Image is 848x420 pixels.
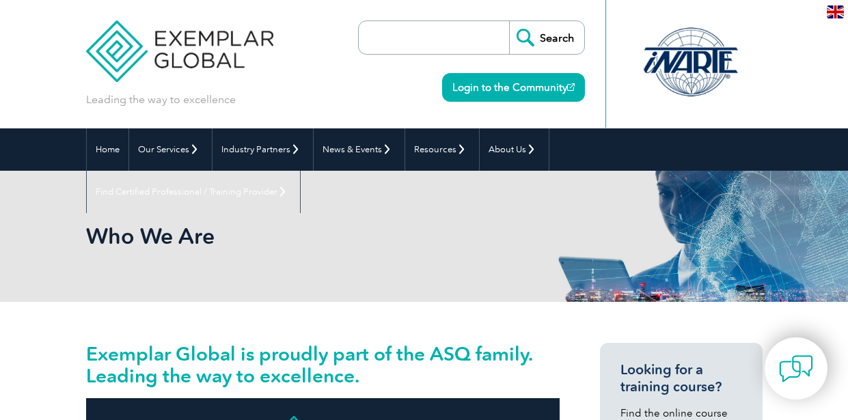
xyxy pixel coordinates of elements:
[87,128,128,171] a: Home
[509,21,584,54] input: Search
[442,73,585,102] a: Login to the Community
[567,83,575,91] img: open_square.png
[480,128,549,171] a: About Us
[827,5,844,18] img: en
[620,361,742,395] h3: Looking for a training course?
[213,128,313,171] a: Industry Partners
[87,171,300,213] a: Find Certified Professional / Training Provider
[86,92,236,107] p: Leading the way to excellence
[129,128,212,171] a: Our Services
[314,128,405,171] a: News & Events
[405,128,479,171] a: Resources
[86,343,560,387] h2: Exemplar Global is proudly part of the ASQ family. Leading the way to excellence.
[779,352,813,386] img: contact-chat.png
[86,225,560,247] h2: Who We Are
